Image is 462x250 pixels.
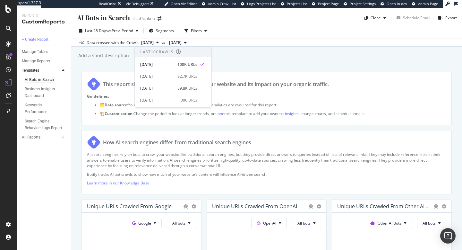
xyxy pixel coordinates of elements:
[100,102,446,108] p: 🗂️ Your log data, , and third-party analytics are required for this report.
[22,18,66,26] div: CustomReports
[412,1,438,6] a: Admin Page
[139,39,161,47] button: [DATE]
[445,15,457,21] div: Export
[440,228,456,244] div: Open Intercom Messenger
[182,26,210,36] button: Filters
[76,13,130,23] div: AI Bots in Search
[241,1,276,6] a: Logs Projects List
[78,52,129,59] div: Add a short description
[287,1,307,6] span: Projects List
[22,58,66,65] a: Manage Reports
[247,1,276,6] span: Logs Projects List
[87,180,150,186] a: Learn more in our Knowledge Base
[394,13,430,23] button: Schedule Email
[251,218,287,228] button: OpenAI
[105,111,133,116] strong: Customization:
[108,28,133,33] span: vs Prev. Period
[177,73,197,79] div: 92.7K URLs
[277,111,299,116] a: text insights
[22,67,39,74] div: Templates
[158,16,161,21] div: arrow-right-arrow-left
[25,86,62,99] div: Business Insights Dashboard
[133,15,155,22] div: UllaPopken
[140,85,174,91] div: [DATE]
[81,130,452,194] div: How AI search engines differ from traditional search enginesAI search engines rely on bots to cra...
[127,218,162,228] button: Google
[161,40,167,45] span: vs
[87,94,109,99] strong: Guidelines:
[172,220,185,226] span: All bots
[365,218,412,228] button: Other AI Bots
[350,1,376,6] span: Project Settings
[22,49,66,55] a: Manage Tables
[25,86,66,99] a: Business Insights Dashboard
[263,220,276,226] span: OpenAI
[22,36,48,43] div: + Create Report
[85,28,108,33] span: Last 28 Days
[202,1,236,6] a: Admin Crawl List
[22,134,60,141] a: All Reports
[403,15,430,21] div: Schedule Email
[25,118,63,131] div: Search Engine Behavior: Logs Report
[169,40,182,46] span: 2025 Jul. 27th
[215,111,224,116] a: clone
[177,85,197,91] div: 89.8K URLs
[22,36,66,43] a: + Create Report
[191,28,202,33] div: Filters
[103,139,251,146] div: How AI search engines differ from traditional search engines
[22,49,48,55] div: Manage Tables
[381,1,407,6] a: Open in dev
[87,40,139,46] div: Data crossed with the Crawls
[22,67,60,74] a: Templates
[25,102,66,115] a: Keywords Performance
[318,1,339,6] span: Project Page
[25,76,54,83] div: AI Bots in Search
[146,26,176,36] button: Segments
[141,40,154,46] span: 2025 Aug. 24th
[423,220,436,226] span: All bots
[337,203,430,210] div: Unique URLs Crawled from Other AI Bots
[281,1,307,6] a: Projects List
[417,218,446,228] button: All bots
[164,1,197,6] a: Open Viz Editor
[87,152,446,168] p: AI search engines rely on bots to crawl your website like traditional search engines, but they pr...
[308,204,313,209] div: bug
[183,204,188,209] div: bug
[99,1,116,6] div: ReadOnly:
[433,204,439,209] div: bug
[371,15,381,21] div: Clone
[105,102,128,108] strong: Data source:
[22,13,66,18] div: Reports
[436,13,457,23] button: Export
[138,220,151,226] span: Google
[25,102,61,115] div: Keywords Performance
[156,28,174,33] span: Segments
[167,39,189,47] button: [DATE]
[76,26,141,36] button: Last 28 DaysvsPrev. Period
[208,1,236,6] span: Admin Crawl List
[100,111,446,116] p: 🏗️ Change the period to look at longer trends, or this template to add your own , change charts, ...
[292,218,321,228] button: All bots
[22,58,50,65] div: Manage Reports
[418,1,438,6] span: Admin Page
[312,1,339,6] a: Project Page
[22,134,40,141] div: All Reports
[212,203,297,210] div: Unique URLs Crawled from OpenAI
[171,1,197,6] span: Open Viz Editor
[297,220,311,226] span: All bots
[126,1,149,6] div: Viz Debugger:
[25,76,66,83] a: AI Bots in Search
[378,220,401,226] span: Other AI Bots
[25,118,66,131] a: Search Engine Behavior: Logs Report
[362,13,389,23] button: Clone
[140,73,174,79] div: [DATE]
[177,61,197,67] div: 100K URLs
[81,72,452,125] div: This report shows AI bot interaction with your website and its impact on your organic traffic.Gui...
[140,49,174,55] div: Last 10 Crawls
[167,218,196,228] button: All bots
[103,81,329,88] div: This report shows AI bot interaction with your website and its impact on your organic traffic.
[140,61,174,67] div: [DATE]
[87,172,446,177] p: Botify tracks AI bot crawls to show how much of your website’s content will influence AI-driven s...
[344,1,376,6] a: Project Settings
[140,97,177,103] div: [DATE]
